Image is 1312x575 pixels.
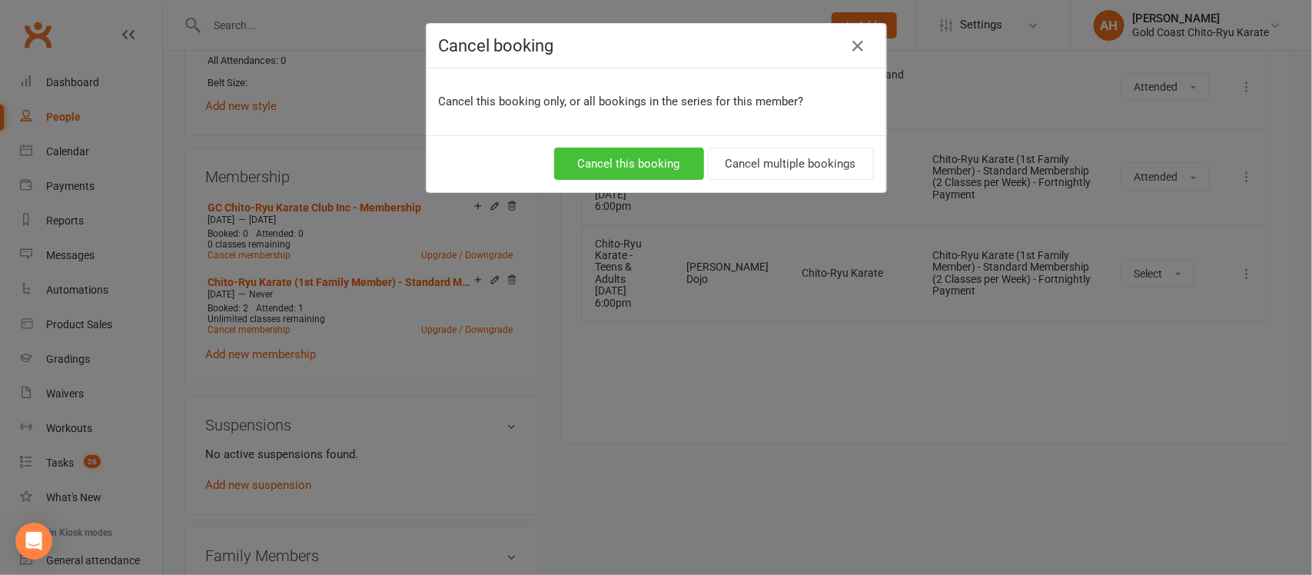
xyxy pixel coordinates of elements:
p: Cancel this booking only, or all bookings in the series for this member? [439,92,874,111]
h4: Cancel booking [439,36,874,55]
div: Open Intercom Messenger [15,523,52,560]
button: Cancel this booking [554,148,704,180]
button: Close [846,34,871,58]
button: Cancel multiple bookings [708,148,874,180]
